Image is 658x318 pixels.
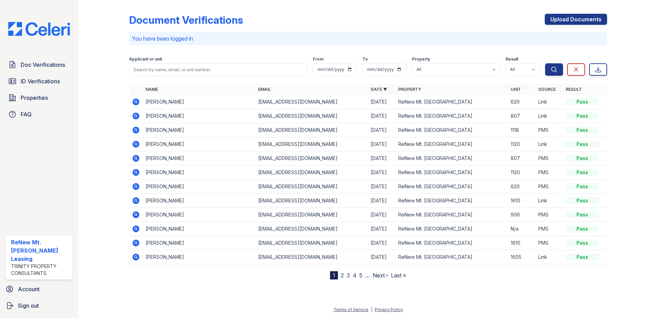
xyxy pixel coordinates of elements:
[508,236,535,250] td: 1610
[359,272,362,279] a: 5
[373,272,388,279] a: Next ›
[511,87,521,92] a: Unit
[508,123,535,137] td: 1118
[368,166,395,180] td: [DATE]
[255,180,368,194] td: [EMAIL_ADDRESS][DOMAIN_NAME]
[347,272,350,279] a: 3
[143,194,255,208] td: [PERSON_NAME]
[508,109,535,123] td: 807
[255,123,368,137] td: [EMAIL_ADDRESS][DOMAIN_NAME]
[371,307,372,312] div: |
[11,263,70,277] div: Trinity Property Consultants
[368,222,395,236] td: [DATE]
[341,272,344,279] a: 2
[353,272,357,279] a: 4
[538,87,556,92] a: Source
[129,56,162,62] label: Applicant or unit
[566,113,599,119] div: Pass
[368,137,395,151] td: [DATE]
[398,87,421,92] a: Property
[508,166,535,180] td: 1120
[395,109,508,123] td: ReNew Mt. [GEOGRAPHIC_DATA]
[566,240,599,246] div: Pass
[395,151,508,166] td: ReNew Mt. [GEOGRAPHIC_DATA]
[566,141,599,148] div: Pass
[566,127,599,134] div: Pass
[566,225,599,232] div: Pass
[535,194,563,208] td: Link
[129,14,243,26] div: Document Verifications
[395,166,508,180] td: ReNew Mt. [GEOGRAPHIC_DATA]
[258,87,271,92] a: Email
[535,166,563,180] td: PMS
[255,166,368,180] td: [EMAIL_ADDRESS][DOMAIN_NAME]
[333,307,369,312] a: Terms of Service
[508,208,535,222] td: 906
[508,222,535,236] td: N/a
[3,299,75,312] a: Sign out
[143,151,255,166] td: [PERSON_NAME]
[395,236,508,250] td: ReNew Mt. [GEOGRAPHIC_DATA]
[368,95,395,109] td: [DATE]
[508,180,535,194] td: 620
[255,208,368,222] td: [EMAIL_ADDRESS][DOMAIN_NAME]
[18,285,40,293] span: Account
[21,110,32,118] span: FAQ
[255,194,368,208] td: [EMAIL_ADDRESS][DOMAIN_NAME]
[365,271,370,279] span: …
[395,222,508,236] td: ReNew Mt. [GEOGRAPHIC_DATA]
[535,208,563,222] td: PMS
[143,137,255,151] td: [PERSON_NAME]
[11,238,70,263] div: ReNew Mt. [PERSON_NAME] Leasing
[6,58,73,72] a: Doc Verifications
[143,166,255,180] td: [PERSON_NAME]
[508,250,535,264] td: 1605
[143,208,255,222] td: [PERSON_NAME]
[395,208,508,222] td: ReNew Mt. [GEOGRAPHIC_DATA]
[395,250,508,264] td: ReNew Mt. [GEOGRAPHIC_DATA]
[255,222,368,236] td: [EMAIL_ADDRESS][DOMAIN_NAME]
[143,109,255,123] td: [PERSON_NAME]
[395,123,508,137] td: ReNew Mt. [GEOGRAPHIC_DATA]
[535,250,563,264] td: Link
[395,137,508,151] td: ReNew Mt. [GEOGRAPHIC_DATA]
[535,180,563,194] td: PMS
[395,180,508,194] td: ReNew Mt. [GEOGRAPHIC_DATA]
[21,94,48,102] span: Properties
[6,74,73,88] a: ID Verifications
[143,123,255,137] td: [PERSON_NAME]
[508,95,535,109] td: 620
[566,87,582,92] a: Result
[375,307,403,312] a: Privacy Policy
[566,155,599,162] div: Pass
[508,137,535,151] td: 1120
[535,236,563,250] td: PMS
[368,236,395,250] td: [DATE]
[535,151,563,166] td: PMS
[18,301,39,310] span: Sign out
[566,183,599,190] div: Pass
[146,87,158,92] a: Name
[255,109,368,123] td: [EMAIL_ADDRESS][DOMAIN_NAME]
[371,87,387,92] a: Date ▼
[412,56,430,62] label: Property
[143,95,255,109] td: [PERSON_NAME]
[368,208,395,222] td: [DATE]
[535,222,563,236] td: PMS
[132,34,604,43] p: You have been logged in
[368,109,395,123] td: [DATE]
[3,22,75,36] img: CE_Logo_Blue-a8612792a0a2168367f1c8372b55b34899dd931a85d93a1a3d3e32e68fde9ad4.png
[255,95,368,109] td: [EMAIL_ADDRESS][DOMAIN_NAME]
[313,56,323,62] label: From
[508,194,535,208] td: 1610
[255,151,368,166] td: [EMAIL_ADDRESS][DOMAIN_NAME]
[535,95,563,109] td: Link
[6,107,73,121] a: FAQ
[3,282,75,296] a: Account
[368,194,395,208] td: [DATE]
[143,222,255,236] td: [PERSON_NAME]
[535,109,563,123] td: Link
[255,250,368,264] td: [EMAIL_ADDRESS][DOMAIN_NAME]
[391,272,406,279] a: Last »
